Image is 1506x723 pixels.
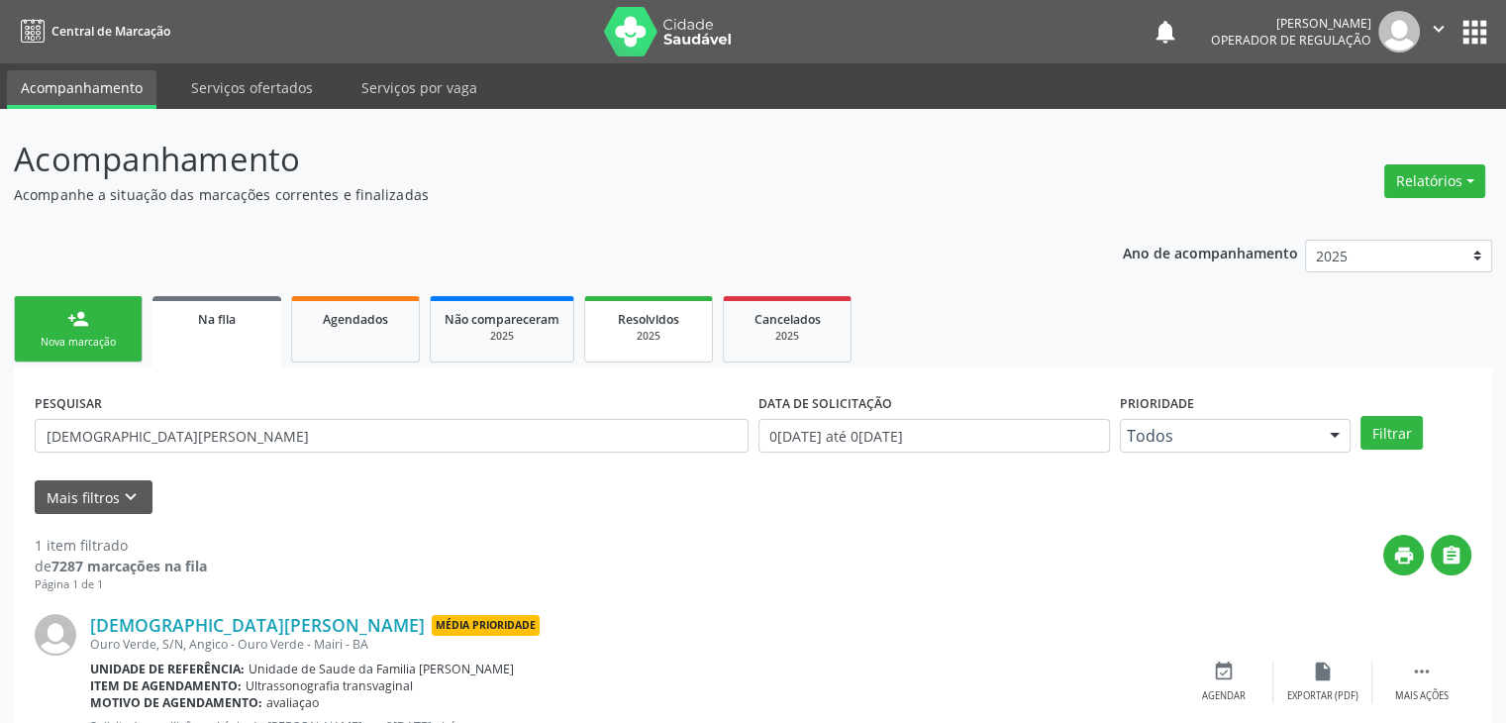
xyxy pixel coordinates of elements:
[35,556,207,576] div: de
[90,694,262,711] b: Motivo de agendamento:
[35,576,207,593] div: Página 1 de 1
[618,311,679,328] span: Resolvidos
[1411,661,1433,682] i: 
[1420,11,1457,52] button: 
[14,15,170,48] a: Central de Marcação
[1428,18,1450,40] i: 
[1287,689,1358,703] div: Exportar (PDF)
[1360,416,1423,450] button: Filtrar
[14,135,1049,184] p: Acompanhamento
[1211,15,1371,32] div: [PERSON_NAME]
[1152,18,1179,46] button: notifications
[1202,689,1246,703] div: Agendar
[90,636,1174,653] div: Ouro Verde, S/N, Angico - Ouro Verde - Mairi - BA
[35,614,76,656] img: img
[599,329,698,344] div: 2025
[1383,535,1424,575] button: print
[14,184,1049,205] p: Acompanhe a situação das marcações correntes e finalizadas
[1431,535,1471,575] button: 
[35,419,749,453] input: Nome, CNS
[90,661,245,677] b: Unidade de referência:
[1213,661,1235,682] i: event_available
[1378,11,1420,52] img: img
[266,694,319,711] span: avaliaçao
[246,677,413,694] span: Ultrassonografia transvaginal
[120,486,142,508] i: keyboard_arrow_down
[7,70,156,109] a: Acompanhamento
[90,677,242,694] b: Item de agendamento:
[51,557,207,575] strong: 7287 marcações na fila
[90,614,425,636] a: [DEMOGRAPHIC_DATA][PERSON_NAME]
[348,70,491,105] a: Serviços por vaga
[1393,545,1415,567] i: print
[177,70,327,105] a: Serviços ofertados
[1127,426,1311,446] span: Todos
[1312,661,1334,682] i: insert_drive_file
[738,329,837,344] div: 2025
[1441,545,1462,567] i: 
[29,335,128,350] div: Nova marcação
[35,480,152,515] button: Mais filtroskeyboard_arrow_down
[249,661,514,677] span: Unidade de Saude da Familia [PERSON_NAME]
[758,388,892,419] label: DATA DE SOLICITAÇÃO
[323,311,388,328] span: Agendados
[1395,689,1449,703] div: Mais ações
[198,311,236,328] span: Na fila
[1384,164,1485,198] button: Relatórios
[445,311,559,328] span: Não compareceram
[754,311,821,328] span: Cancelados
[1457,15,1492,50] button: apps
[1120,388,1194,419] label: Prioridade
[35,388,102,419] label: PESQUISAR
[758,419,1110,453] input: Selecione um intervalo
[445,329,559,344] div: 2025
[51,23,170,40] span: Central de Marcação
[67,308,89,330] div: person_add
[1211,32,1371,49] span: Operador de regulação
[432,615,540,636] span: Média Prioridade
[1123,240,1298,264] p: Ano de acompanhamento
[35,535,207,556] div: 1 item filtrado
